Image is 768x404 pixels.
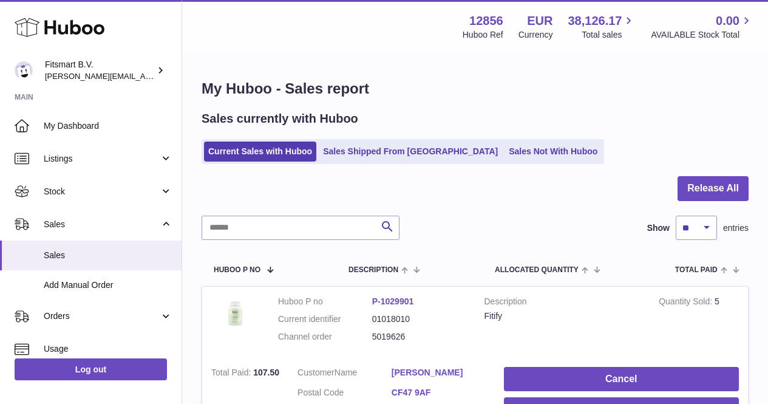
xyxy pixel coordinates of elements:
strong: 12856 [469,13,503,29]
a: 38,126.17 Total sales [568,13,636,41]
button: Release All [678,176,749,201]
a: 0.00 AVAILABLE Stock Total [651,13,753,41]
strong: Quantity Sold [659,296,715,309]
span: Sales [44,219,160,230]
span: Orders [44,310,160,322]
span: Stock [44,186,160,197]
dt: Name [297,367,392,382]
img: jonathan@leaderoo.com [15,61,33,80]
span: Sales [44,250,172,261]
a: Log out [15,358,167,380]
dd: 5019626 [372,331,466,343]
span: My Dashboard [44,120,172,132]
strong: Description [484,296,641,310]
span: [PERSON_NAME][EMAIL_ADDRESS][DOMAIN_NAME] [45,71,243,81]
span: 107.50 [253,368,279,377]
span: entries [723,222,749,234]
span: 38,126.17 [568,13,622,29]
td: 5 [650,287,748,358]
span: Add Manual Order [44,279,172,291]
div: Huboo Ref [463,29,503,41]
button: Cancel [504,367,739,392]
span: Huboo P no [214,266,260,274]
span: Description [348,266,398,274]
a: Sales Not With Huboo [505,142,602,162]
dt: Huboo P no [278,296,372,307]
img: 128561739542540.png [211,296,260,330]
dd: 01018010 [372,313,466,325]
dt: Postal Code [297,387,392,402]
span: 0.00 [716,13,739,29]
a: P-1029901 [372,296,414,306]
dt: Channel order [278,331,372,343]
span: Total paid [675,266,718,274]
span: Customer [297,368,335,377]
strong: Total Paid [211,368,253,380]
h2: Sales currently with Huboo [202,111,358,127]
a: CF47 9AF [392,387,486,399]
span: ALLOCATED Quantity [495,266,579,274]
label: Show [647,222,670,234]
strong: EUR [527,13,552,29]
a: [PERSON_NAME] [392,367,486,378]
div: Fitsmart B.V. [45,59,154,82]
h1: My Huboo - Sales report [202,79,749,98]
div: Fitify [484,310,641,322]
span: Total sales [582,29,636,41]
span: Listings [44,153,160,165]
dt: Current identifier [278,313,372,325]
span: AVAILABLE Stock Total [651,29,753,41]
div: Currency [518,29,553,41]
span: Usage [44,343,172,355]
a: Current Sales with Huboo [204,142,316,162]
a: Sales Shipped From [GEOGRAPHIC_DATA] [319,142,502,162]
